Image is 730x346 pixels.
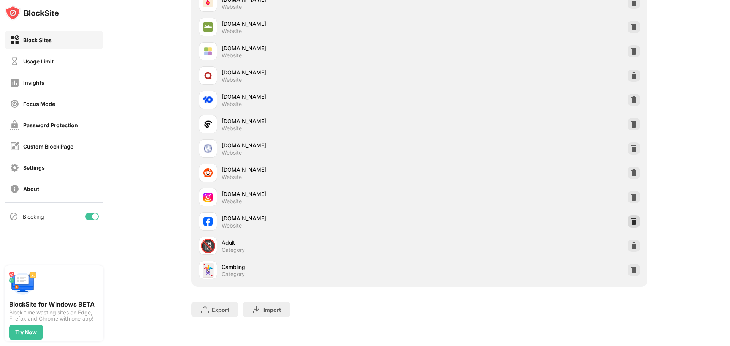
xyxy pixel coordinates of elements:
[222,117,419,125] div: [DOMAIN_NAME]
[23,79,44,86] div: Insights
[203,168,213,177] img: favicons
[222,93,419,101] div: [DOMAIN_NAME]
[9,310,99,322] div: Block time wasting sites on Edge, Firefox and Chrome with one app!
[222,28,242,35] div: Website
[222,174,242,180] div: Website
[203,217,213,226] img: favicons
[222,141,419,149] div: [DOMAIN_NAME]
[222,125,242,132] div: Website
[222,101,242,107] div: Website
[10,99,19,109] img: focus-off.svg
[203,120,213,129] img: favicons
[222,222,242,229] div: Website
[222,68,419,76] div: [DOMAIN_NAME]
[5,5,59,21] img: logo-blocksite.svg
[222,44,419,52] div: [DOMAIN_NAME]
[222,149,242,156] div: Website
[23,101,55,107] div: Focus Mode
[203,71,213,80] img: favicons
[203,47,213,56] img: favicons
[9,300,99,308] div: BlockSite for Windows BETA
[203,193,213,202] img: favicons
[15,329,37,335] div: Try Now
[203,144,213,153] img: favicons
[222,52,242,59] div: Website
[23,122,78,128] div: Password Protection
[23,58,54,65] div: Usage Limit
[23,213,44,220] div: Blocking
[200,238,216,254] div: 🔞
[23,186,39,192] div: About
[222,239,419,246] div: Adult
[23,143,73,150] div: Custom Block Page
[222,214,419,222] div: [DOMAIN_NAME]
[10,163,19,172] img: settings-off.svg
[222,198,242,205] div: Website
[10,142,19,151] img: customize-block-page-off.svg
[10,78,19,87] img: insights-off.svg
[10,184,19,194] img: about-off.svg
[263,307,281,313] div: Import
[222,263,419,271] div: Gambling
[222,246,245,253] div: Category
[222,3,242,10] div: Website
[23,37,52,43] div: Block Sites
[222,190,419,198] div: [DOMAIN_NAME]
[222,271,245,278] div: Category
[203,22,213,32] img: favicons
[9,212,18,221] img: blocking-icon.svg
[9,270,36,297] img: push-desktop.svg
[200,262,216,278] div: 🃏
[10,35,19,45] img: block-on.svg
[222,76,242,83] div: Website
[10,57,19,66] img: time-usage-off.svg
[222,20,419,28] div: [DOMAIN_NAME]
[10,120,19,130] img: password-protection-off.svg
[23,164,45,171] div: Settings
[203,95,213,104] img: favicons
[212,307,229,313] div: Export
[222,166,419,174] div: [DOMAIN_NAME]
